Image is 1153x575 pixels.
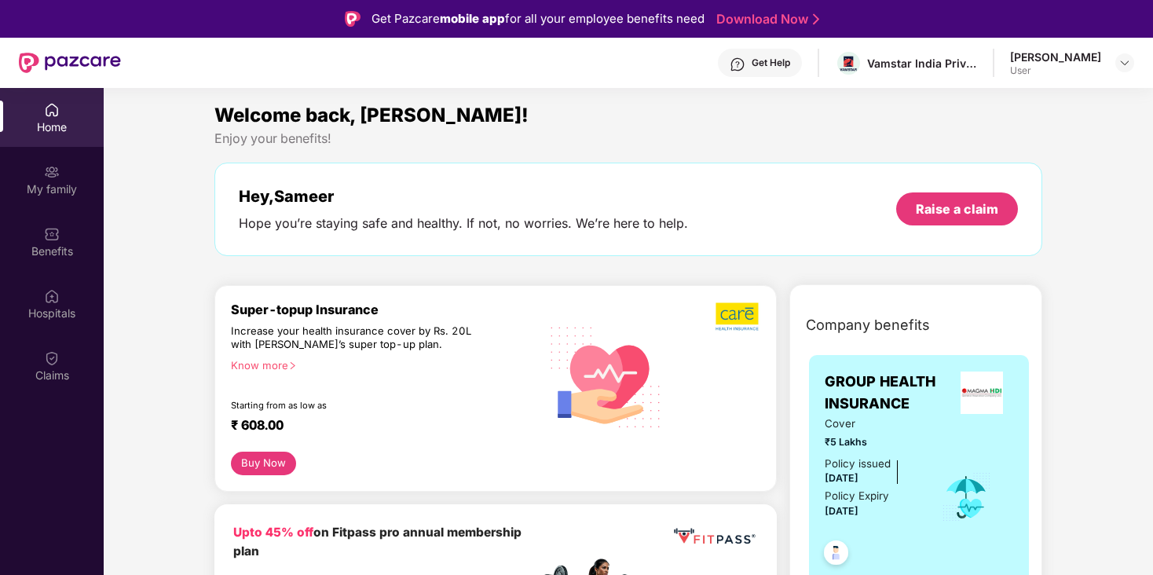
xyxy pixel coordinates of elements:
[19,53,121,73] img: New Pazcare Logo
[867,56,977,71] div: Vamstar India Private Limited
[941,471,992,523] img: icon
[239,187,688,206] div: Hey, Sameer
[44,164,60,180] img: svg+xml;base64,PHN2ZyB3aWR0aD0iMjAiIGhlaWdodD0iMjAiIHZpZXdCb3g9IjAgMCAyMCAyMCIgZmlsbD0ibm9uZSIgeG...
[231,359,530,370] div: Know more
[825,472,858,484] span: [DATE]
[372,9,705,28] div: Get Pazcare for all your employee benefits need
[716,302,760,331] img: b5dec4f62d2307b9de63beb79f102df3.png
[671,523,758,551] img: fppp.png
[44,350,60,366] img: svg+xml;base64,PHN2ZyBpZD0iQ2xhaW0iIHhtbG5zPSJodHRwOi8vd3d3LnczLm9yZy8yMDAwL3N2ZyIgd2lkdGg9IjIwIi...
[1118,57,1131,69] img: svg+xml;base64,PHN2ZyBpZD0iRHJvcGRvd24tMzJ4MzIiIHhtbG5zPSJodHRwOi8vd3d3LnczLm9yZy8yMDAwL3N2ZyIgd2...
[214,104,529,126] span: Welcome back, [PERSON_NAME]!
[716,11,814,27] a: Download Now
[231,417,524,436] div: ₹ 608.00
[1010,64,1101,77] div: User
[44,226,60,242] img: svg+xml;base64,PHN2ZyBpZD0iQmVuZWZpdHMiIHhtbG5zPSJodHRwOi8vd3d3LnczLm9yZy8yMDAwL3N2ZyIgd2lkdGg9Ij...
[239,215,688,232] div: Hope you’re staying safe and healthy. If not, no worries. We’re here to help.
[233,525,522,559] b: on Fitpass pro annual membership plan
[916,200,998,218] div: Raise a claim
[825,371,951,416] span: GROUP HEALTH INSURANCE
[231,302,540,317] div: Super-topup Insurance
[825,456,891,472] div: Policy issued
[817,536,855,574] img: svg+xml;base64,PHN2ZyB4bWxucz0iaHR0cDovL3d3dy53My5vcmcvMjAwMC9zdmciIHdpZHRoPSI0OC45NDMiIGhlaWdodD...
[825,416,919,432] span: Cover
[233,525,313,540] b: Upto 45% off
[345,11,361,27] img: Logo
[44,102,60,118] img: svg+xml;base64,PHN2ZyBpZD0iSG9tZSIgeG1sbnM9Imh0dHA6Ly93d3cudzMub3JnLzIwMDAvc3ZnIiB3aWR0aD0iMjAiIG...
[288,361,297,370] span: right
[825,488,889,504] div: Policy Expiry
[730,57,745,72] img: svg+xml;base64,PHN2ZyBpZD0iSGVscC0zMngzMiIgeG1sbnM9Imh0dHA6Ly93d3cudzMub3JnLzIwMDAvc3ZnIiB3aWR0aD...
[825,434,919,449] span: ₹5 Lakhs
[440,11,505,26] strong: mobile app
[44,288,60,304] img: svg+xml;base64,PHN2ZyBpZD0iSG9zcGl0YWxzIiB4bWxucz0iaHR0cDovL3d3dy53My5vcmcvMjAwMC9zdmciIHdpZHRoPS...
[752,57,790,69] div: Get Help
[806,314,930,336] span: Company benefits
[813,11,819,27] img: Stroke
[231,324,472,352] div: Increase your health insurance cover by Rs. 20L with [PERSON_NAME]’s super top-up plan.
[214,130,1042,147] div: Enjoy your benefits!
[231,452,296,475] button: Buy Now
[837,54,860,72] img: Vamstar_vertical.png
[961,372,1003,414] img: insurerLogo
[231,400,473,411] div: Starting from as low as
[1010,49,1101,64] div: [PERSON_NAME]
[825,505,858,517] span: [DATE]
[540,309,672,443] img: svg+xml;base64,PHN2ZyB4bWxucz0iaHR0cDovL3d3dy53My5vcmcvMjAwMC9zdmciIHhtbG5zOnhsaW5rPSJodHRwOi8vd3...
